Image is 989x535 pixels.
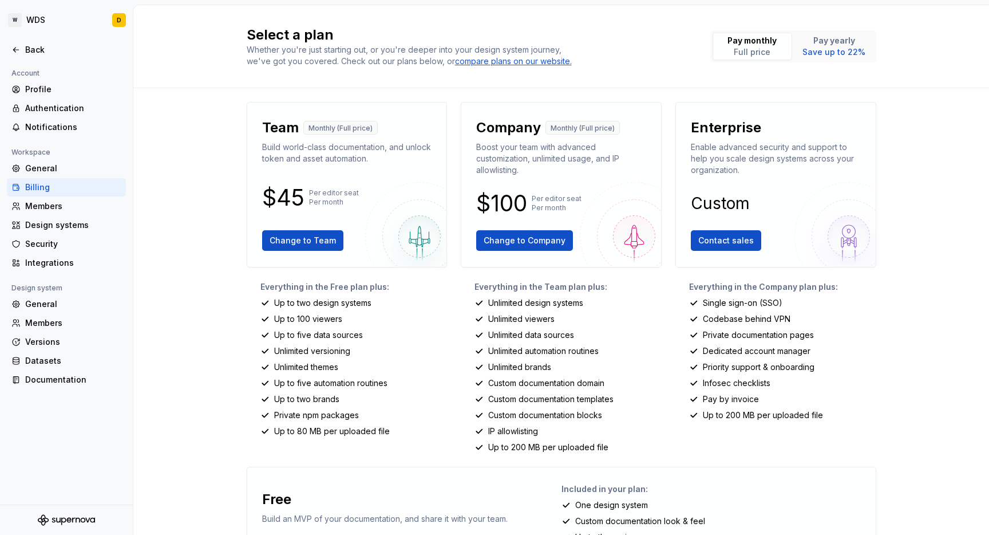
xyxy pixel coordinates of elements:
div: Members [25,317,121,329]
p: Monthly (Full price) [308,124,373,133]
p: Private npm packages [274,410,359,421]
p: Pay monthly [727,35,777,46]
a: Documentation [7,371,126,389]
a: General [7,159,126,178]
div: Members [25,200,121,212]
div: Whether you're just starting out, or you're deeper into your design system journey, we've got you... [247,44,579,67]
p: Codebase behind VPN [703,313,790,325]
div: Workspace [7,145,55,159]
p: Build an MVP of your documentation, and share it with your team. [262,513,508,525]
p: Infosec checklists [703,377,770,389]
a: Back [7,41,126,59]
p: Up to two design systems [274,297,371,309]
p: Pay by invoice [703,394,759,405]
p: Everything in the Team plan plus: [474,281,662,293]
p: Unlimited themes [274,361,338,373]
a: Datasets [7,352,126,370]
div: W [8,13,22,27]
button: Pay yearlySave up to 22% [794,33,874,60]
div: Versions [25,336,121,348]
p: Unlimited design systems [488,297,583,309]
p: Per editor seat Per month [309,188,359,207]
p: Monthly (Full price) [551,124,615,133]
p: Up to 200 MB per uploaded file [488,442,608,453]
p: Private documentation pages [703,329,814,341]
span: Change to Team [270,235,336,246]
p: $45 [262,191,304,204]
p: One design system [575,499,648,511]
p: Full price [727,46,777,58]
a: Notifications [7,118,126,136]
p: Boost your team with advanced customization, unlimited usage, and IP allowlisting. [476,141,646,176]
p: Unlimited automation routines [488,345,599,357]
a: Authentication [7,99,126,117]
a: Billing [7,178,126,196]
p: Free [262,490,291,509]
p: Included in your plan: [561,483,867,495]
p: Save up to 22% [802,46,865,58]
a: Members [7,197,126,215]
a: Design systems [7,216,126,234]
div: Profile [25,84,121,95]
p: Single sign-on (SSO) [703,297,782,309]
div: WDS [26,14,45,26]
a: Profile [7,80,126,99]
button: Change to Company [476,230,573,251]
p: Up to 100 viewers [274,313,342,325]
svg: Supernova Logo [38,514,95,526]
div: General [25,163,121,174]
div: Design system [7,281,67,295]
p: Unlimited viewers [488,313,555,325]
button: Change to Team [262,230,343,251]
div: Integrations [25,257,121,269]
p: Everything in the Free plan plus: [260,281,448,293]
p: Up to five automation routines [274,377,387,389]
p: Up to 200 MB per uploaded file [703,410,823,421]
button: WWDSD [2,7,130,33]
p: Team [262,119,299,137]
p: $100 [476,196,527,210]
div: Security [25,238,121,250]
div: Billing [25,182,121,193]
p: Pay yearly [802,35,865,46]
div: Design systems [25,219,121,231]
div: Authentication [25,103,121,114]
a: Integrations [7,254,126,272]
span: Change to Company [484,235,565,246]
p: Up to two brands [274,394,339,405]
a: General [7,295,126,313]
p: Enable advanced security and support to help you scale design systems across your organization. [691,141,861,176]
a: Members [7,314,126,332]
p: Up to 80 MB per uploaded file [274,426,390,437]
p: Custom documentation blocks [488,410,602,421]
p: Per editor seat Per month [532,194,581,213]
h2: Select a plan [247,26,697,44]
p: Up to five data sources [274,329,363,341]
span: Contact sales [698,235,754,246]
p: Custom documentation look & feel [575,516,705,527]
div: Datasets [25,355,121,367]
p: Dedicated account manager [703,345,810,357]
button: Contact sales [691,230,761,251]
p: Unlimited data sources [488,329,574,341]
p: Custom [691,196,750,210]
p: Everything in the Company plan plus: [689,281,876,293]
div: General [25,298,121,310]
p: IP allowlisting [488,426,538,437]
a: Versions [7,333,126,351]
p: Company [476,119,541,137]
p: Custom documentation templates [488,394,614,405]
p: Priority support & onboarding [703,361,814,373]
div: Notifications [25,121,121,133]
p: Unlimited versioning [274,345,350,357]
p: Custom documentation domain [488,377,604,389]
p: Enterprise [691,119,761,137]
a: compare plans on our website. [455,56,572,67]
div: D [117,15,121,25]
a: Security [7,235,126,253]
button: Pay monthlyFull price [713,33,792,60]
p: Unlimited brands [488,361,551,373]
div: Documentation [25,374,121,385]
